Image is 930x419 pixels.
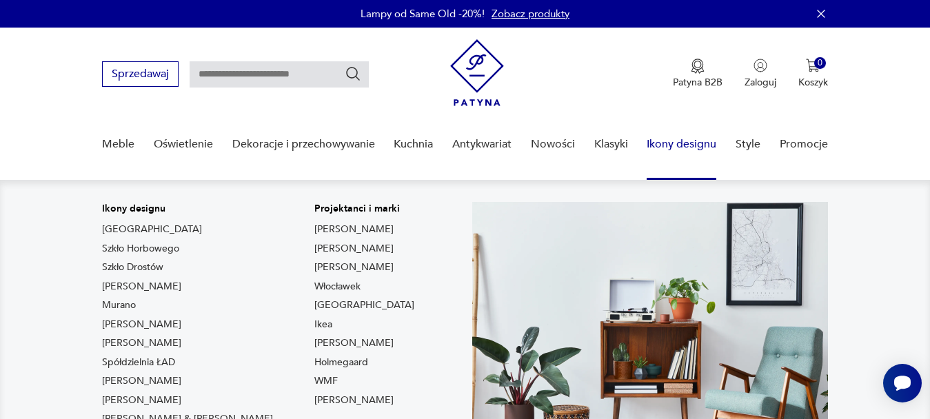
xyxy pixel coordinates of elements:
a: Holmegaard [314,356,368,369]
a: Nowości [531,118,575,171]
img: Ikona koszyka [806,59,820,72]
div: 0 [814,57,826,69]
a: Włocławek [314,280,361,294]
a: WMF [314,374,338,388]
a: Style [736,118,760,171]
p: Patyna B2B [673,76,722,89]
a: [PERSON_NAME] [102,374,181,388]
a: Szkło Drostów [102,260,163,274]
a: [GEOGRAPHIC_DATA] [102,223,202,236]
a: [PERSON_NAME] [314,223,394,236]
a: [PERSON_NAME] [314,394,394,407]
a: Szkło Horbowego [102,242,179,256]
a: Spółdzielnia ŁAD [102,356,175,369]
a: Ikona medaluPatyna B2B [673,59,722,89]
button: Zaloguj [745,59,776,89]
a: Ikea [314,318,332,331]
p: Projektanci i marki [314,202,414,216]
button: Szukaj [345,65,361,82]
p: Ikony designu [102,202,273,216]
a: [PERSON_NAME] [314,336,394,350]
iframe: Smartsupp widget button [883,364,922,402]
a: [PERSON_NAME] [102,336,181,350]
a: [PERSON_NAME] [314,260,394,274]
a: Klasyki [594,118,628,171]
a: Dekoracje i przechowywanie [232,118,375,171]
a: [PERSON_NAME] [314,242,394,256]
a: [PERSON_NAME] [102,394,181,407]
a: [PERSON_NAME] [102,280,181,294]
a: Sprzedawaj [102,70,179,80]
a: Oświetlenie [154,118,213,171]
p: Zaloguj [745,76,776,89]
a: Kuchnia [394,118,433,171]
p: Koszyk [798,76,828,89]
button: 0Koszyk [798,59,828,89]
a: Antykwariat [452,118,512,171]
a: Ikony designu [647,118,716,171]
a: Murano [102,298,136,312]
img: Ikonka użytkownika [754,59,767,72]
a: [PERSON_NAME] [102,318,181,331]
button: Patyna B2B [673,59,722,89]
a: Promocje [780,118,828,171]
a: [GEOGRAPHIC_DATA] [314,298,414,312]
p: Lampy od Same Old -20%! [361,7,485,21]
a: Meble [102,118,134,171]
img: Ikona medalu [691,59,705,74]
a: Zobacz produkty [492,7,569,21]
img: Patyna - sklep z meblami i dekoracjami vintage [450,39,504,106]
button: Sprzedawaj [102,61,179,87]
